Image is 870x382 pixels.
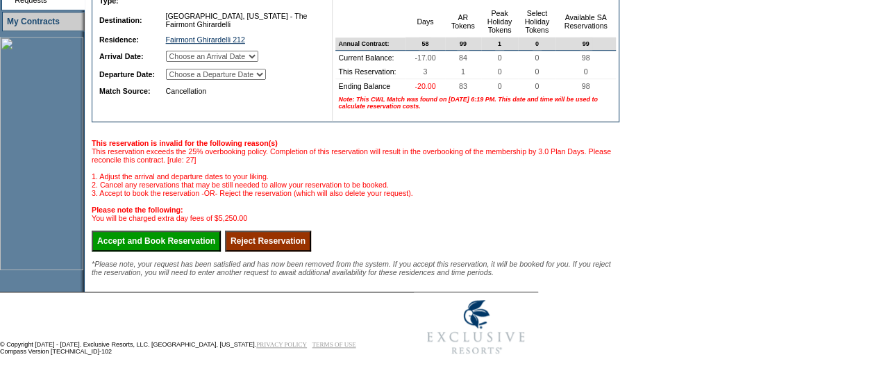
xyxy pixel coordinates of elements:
[335,51,405,65] td: Current Balance:
[163,84,321,98] td: Cancellation
[579,79,593,93] span: 98
[456,79,470,93] span: 83
[494,65,504,78] span: 0
[405,6,445,38] td: Days
[532,79,542,93] span: 0
[518,6,555,38] td: Select Holiday Tokens
[225,231,311,251] input: Reject Reservation
[92,260,611,276] span: *Please note, your request has been satisfied and has now been removed from the system. If you ac...
[533,38,542,50] span: 0
[494,79,504,93] span: 0
[99,70,155,78] b: Departure Date:
[456,51,470,65] span: 84
[335,93,616,113] td: Note: This CWL Match was found on [DATE] 6:19 PM. This date and time will be used to calculate re...
[312,341,356,348] a: TERMS OF USE
[163,9,321,31] td: [GEOGRAPHIC_DATA], [US_STATE] - The Fairmont Ghirardelli
[92,139,611,222] span: This reservation exceeds the 25% overbooking policy. Completion of this reservation will result i...
[256,341,307,348] a: PRIVACY POLICY
[412,51,438,65] span: -17.00
[92,206,183,214] b: Please note the following:
[579,51,593,65] span: 98
[445,6,481,38] td: AR Tokens
[99,16,142,24] b: Destination:
[532,51,542,65] span: 0
[412,79,438,93] span: -20.00
[414,292,538,362] img: Exclusive Resorts
[420,65,430,78] span: 3
[580,38,592,50] span: 99
[92,139,278,147] b: This reservation is invalid for the following reason(s)
[335,79,405,93] td: Ending Balance
[494,51,504,65] span: 0
[335,65,405,79] td: This Reservation:
[99,52,143,60] b: Arrival Date:
[481,6,519,38] td: Peak Holiday Tokens
[99,35,139,44] b: Residence:
[7,17,60,26] a: My Contracts
[581,65,591,78] span: 0
[532,65,542,78] span: 0
[335,38,405,51] td: Annual Contract:
[458,65,468,78] span: 1
[457,38,469,50] span: 99
[495,38,504,50] span: 1
[555,6,616,38] td: Available SA Reservations
[166,35,245,44] a: Fairmont Ghirardelli 212
[99,87,150,95] b: Match Source:
[419,38,431,50] span: 58
[92,231,221,251] input: Accept and Book Reservation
